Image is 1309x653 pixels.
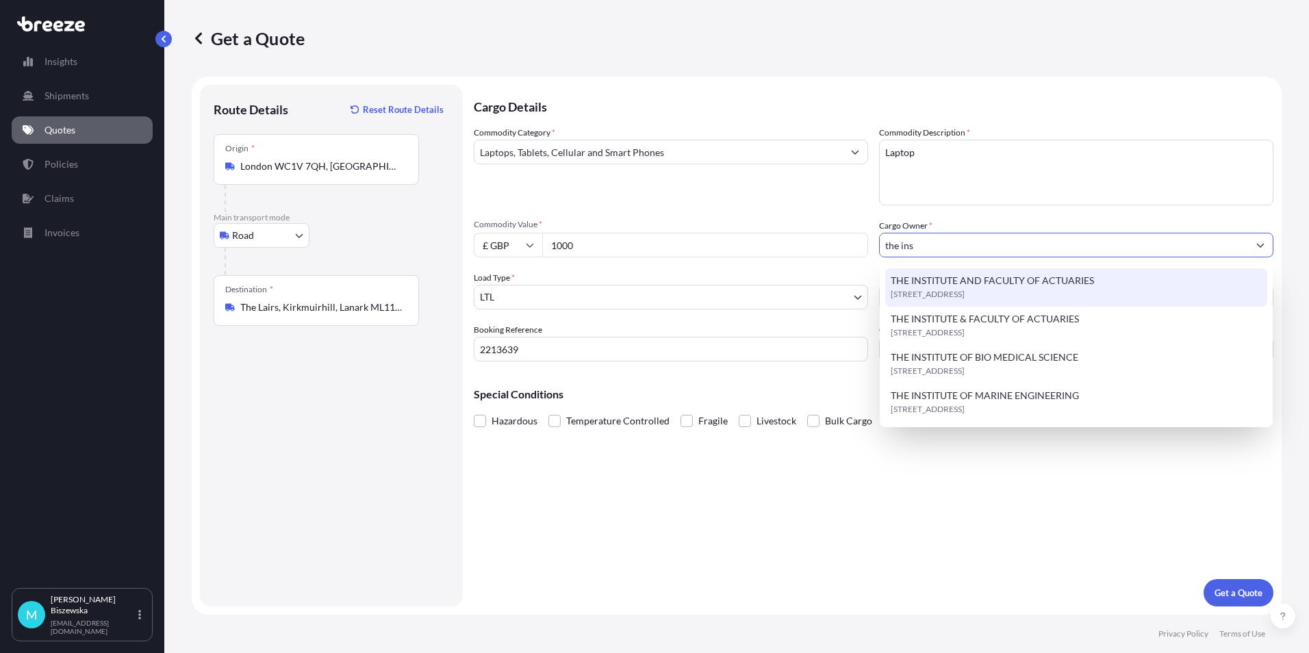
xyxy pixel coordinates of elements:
button: Show suggestions [843,140,867,164]
p: Get a Quote [1215,586,1262,600]
span: [STREET_ADDRESS] [891,364,965,378]
p: Cargo Details [474,85,1273,126]
p: Quotes [45,123,75,137]
span: M [26,608,38,622]
span: Livestock [757,411,796,431]
input: Origin [240,159,402,173]
p: Policies [45,157,78,171]
button: Select transport [214,223,309,248]
p: Shipments [45,89,89,103]
button: Show suggestions [1248,233,1273,257]
p: Main transport mode [214,212,449,223]
label: Commodity Category [474,126,555,140]
p: Claims [45,192,74,205]
p: [PERSON_NAME] Biszewska [51,594,136,616]
span: Commodity Value [474,219,868,230]
input: Enter name [879,337,1273,361]
div: Origin [225,143,255,154]
p: Privacy Policy [1158,628,1208,639]
span: Bulk Cargo [825,411,872,431]
p: Insights [45,55,77,68]
p: Invoices [45,226,79,240]
span: THE INSTITUTE AND FACULTY OF ACTUARIES [891,274,1094,287]
p: Terms of Use [1219,628,1265,639]
span: THE INSTITUTE OF BIO MEDICAL SCIENCE [891,350,1078,364]
span: Road [232,229,254,242]
label: Carrier Name [879,323,928,337]
input: Select a commodity type [474,140,843,164]
span: [STREET_ADDRESS] [891,326,965,340]
label: Booking Reference [474,323,542,337]
span: [STREET_ADDRESS] [891,402,965,416]
p: Route Details [214,101,288,118]
span: Hazardous [492,411,537,431]
span: Fragile [698,411,728,431]
p: Get a Quote [192,27,305,49]
input: Type amount [542,233,868,257]
p: [EMAIL_ADDRESS][DOMAIN_NAME] [51,619,136,635]
label: Commodity Description [879,126,970,140]
span: Freight Cost [879,271,1273,282]
input: Your internal reference [474,337,868,361]
span: LTL [480,290,494,304]
input: Destination [240,300,402,314]
input: Full name [880,233,1248,257]
div: Destination [225,284,273,295]
p: Reset Route Details [363,103,444,116]
label: Cargo Owner [879,219,932,233]
span: Load Type [474,271,515,285]
p: Special Conditions [474,389,1273,400]
span: THE INSTITUTE & FACULTY OF ACTUARIES [891,312,1079,326]
div: Suggestions [885,268,1267,422]
span: [STREET_ADDRESS] [891,287,965,301]
span: Temperature Controlled [566,411,670,431]
span: THE INSTITUTE OF MARINE ENGINEERING [891,389,1079,402]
